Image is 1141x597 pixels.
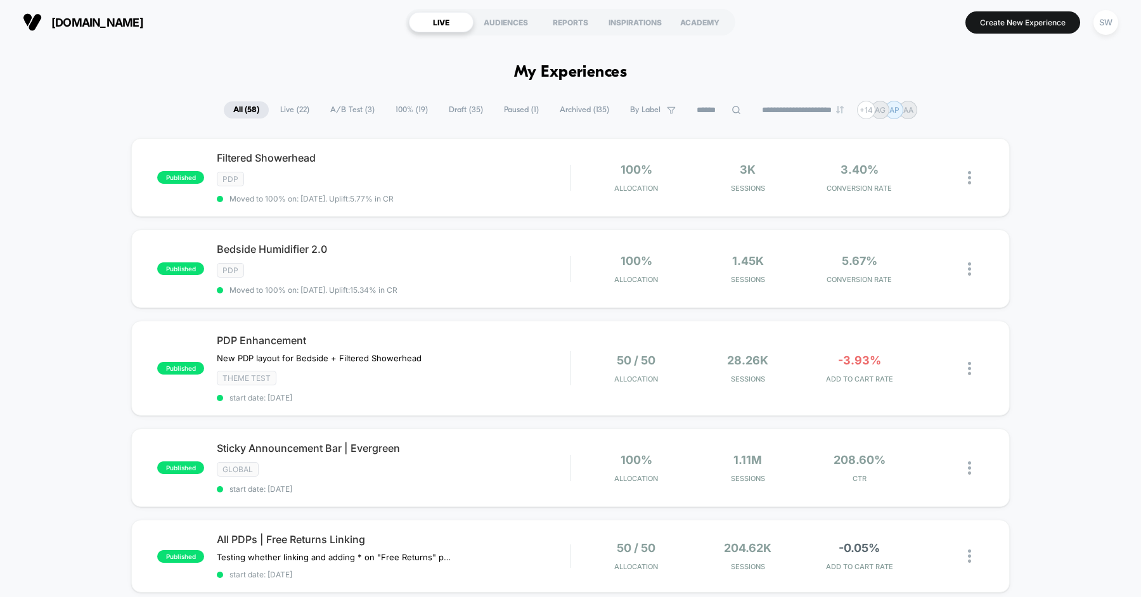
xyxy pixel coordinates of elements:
[19,12,147,32] button: [DOMAIN_NAME]
[409,12,474,32] div: LIVE
[695,562,801,571] span: Sessions
[23,13,42,32] img: Visually logo
[724,541,771,555] span: 204.62k
[807,375,912,383] span: ADD TO CART RATE
[217,243,570,255] span: Bedside Humidifier 2.0
[603,12,667,32] div: INSPIRATIONS
[217,334,570,347] span: PDP Enhancement
[157,362,204,375] span: published
[889,105,899,115] p: AP
[217,552,452,562] span: Testing whether linking and adding * on "Free Returns" plays a role in ATC Rate & CVR
[875,105,886,115] p: AG
[617,354,655,367] span: 50 / 50
[621,163,652,176] span: 100%
[217,570,570,579] span: start date: [DATE]
[968,262,971,276] img: close
[474,12,538,32] div: AUDIENCES
[727,354,768,367] span: 28.26k
[439,101,493,119] span: Draft ( 35 )
[621,453,652,466] span: 100%
[903,105,913,115] p: AA
[667,12,732,32] div: ACADEMY
[733,453,762,466] span: 1.11M
[695,184,801,193] span: Sessions
[217,533,570,546] span: All PDPs | Free Returns Linking
[217,484,570,494] span: start date: [DATE]
[538,12,603,32] div: REPORTS
[1093,10,1118,35] div: SW
[321,101,384,119] span: A/B Test ( 3 )
[217,151,570,164] span: Filtered Showerhead
[157,461,204,474] span: published
[841,163,879,176] span: 3.40%
[614,375,658,383] span: Allocation
[224,101,269,119] span: All ( 58 )
[630,105,661,115] span: By Label
[614,184,658,193] span: Allocation
[834,453,886,466] span: 208.60%
[157,550,204,563] span: published
[217,172,244,186] span: PDP
[695,474,801,483] span: Sessions
[968,549,971,563] img: close
[217,442,570,454] span: Sticky Announcement Bar | Evergreen
[157,171,204,184] span: published
[217,462,259,477] span: GLOBAL
[514,63,628,82] h1: My Experiences
[621,254,652,267] span: 100%
[614,474,658,483] span: Allocation
[1090,10,1122,35] button: SW
[217,263,244,278] span: PDP
[968,461,971,475] img: close
[614,562,658,571] span: Allocation
[229,194,394,203] span: Moved to 100% on: [DATE] . Uplift: 5.77% in CR
[807,275,912,284] span: CONVERSION RATE
[807,474,912,483] span: CTR
[217,371,276,385] span: Theme Test
[836,106,844,113] img: end
[271,101,319,119] span: Live ( 22 )
[968,362,971,375] img: close
[157,262,204,275] span: published
[494,101,548,119] span: Paused ( 1 )
[732,254,764,267] span: 1.45k
[857,101,875,119] div: + 14
[217,353,422,363] span: New PDP layout for Bedside + ﻿Filtered Showerhead
[217,393,570,402] span: start date: [DATE]
[695,275,801,284] span: Sessions
[386,101,437,119] span: 100% ( 19 )
[842,254,877,267] span: 5.67%
[740,163,756,176] span: 3k
[695,375,801,383] span: Sessions
[617,541,655,555] span: 50 / 50
[839,541,880,555] span: -0.05%
[968,171,971,184] img: close
[965,11,1080,34] button: Create New Experience
[51,16,143,29] span: [DOMAIN_NAME]
[838,354,881,367] span: -3.93%
[550,101,619,119] span: Archived ( 135 )
[229,285,397,295] span: Moved to 100% on: [DATE] . Uplift: 15.34% in CR
[807,184,912,193] span: CONVERSION RATE
[614,275,658,284] span: Allocation
[807,562,912,571] span: ADD TO CART RATE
